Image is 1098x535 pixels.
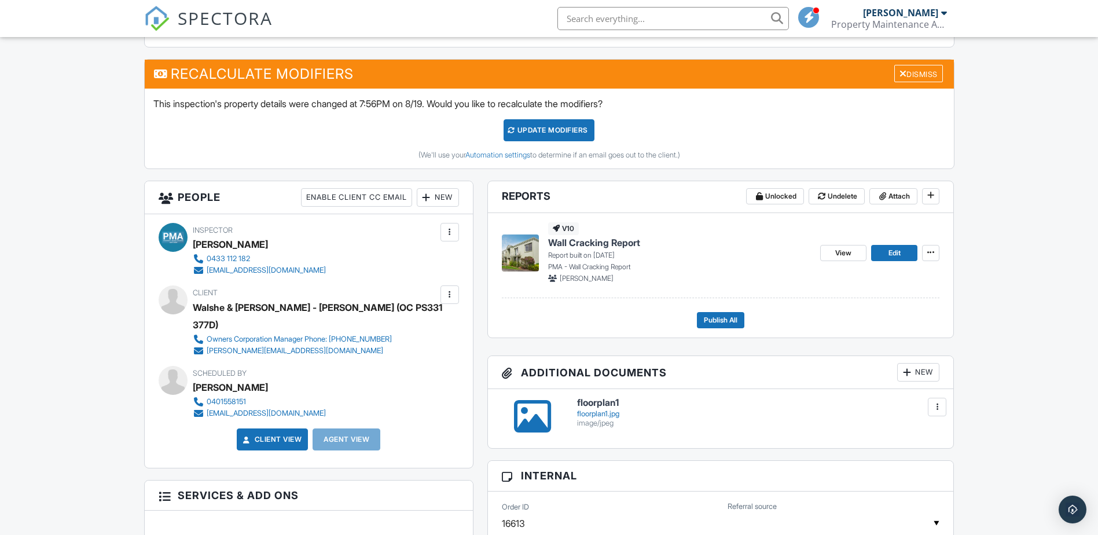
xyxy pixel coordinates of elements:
div: [EMAIL_ADDRESS][DOMAIN_NAME] [207,266,326,275]
div: This inspection's property details were changed at 7:56PM on 8/19. Would you like to recalculate ... [145,89,954,168]
input: Search everything... [557,7,789,30]
a: Client View [241,434,302,445]
div: [EMAIL_ADDRESS][DOMAIN_NAME] [207,409,326,418]
div: UPDATE Modifiers [504,119,594,141]
div: Owners Corporation Manager Phone: [PHONE_NUMBER] [207,335,392,344]
a: [EMAIL_ADDRESS][DOMAIN_NAME] [193,408,326,419]
h6: floorplan1 [577,398,940,408]
div: 0433 112 182 [207,254,250,263]
h3: Services & Add ons [145,481,473,511]
span: Inspector [193,226,233,234]
a: 0401558151 [193,396,326,408]
div: New [417,188,459,207]
label: Order ID [502,502,529,512]
div: (We'll use your to determine if an email goes out to the client.) [153,151,945,160]
a: [EMAIL_ADDRESS][DOMAIN_NAME] [193,265,326,276]
a: Automation settings [465,151,530,159]
a: [PERSON_NAME][EMAIL_ADDRESS][DOMAIN_NAME] [193,345,438,357]
div: floorplan1.jpg [577,409,940,419]
div: image/jpeg [577,419,940,428]
div: New [897,363,939,382]
div: [PERSON_NAME] [193,236,268,253]
a: Owners Corporation Manager Phone: [PHONE_NUMBER] [193,334,438,345]
h3: People [145,181,473,214]
div: Dismiss [894,65,943,83]
a: 0433 112 182 [193,253,326,265]
label: Referral source [728,501,777,512]
div: [PERSON_NAME] [863,7,938,19]
div: Property Maintenance Advisory [831,19,947,30]
span: SPECTORA [178,6,273,30]
div: Walshe & [PERSON_NAME] - [PERSON_NAME] (OC PS331377D) [193,299,447,334]
a: floorplan1 floorplan1.jpg image/jpeg [577,398,940,427]
a: SPECTORA [144,16,273,40]
div: 0401558151 [207,397,246,406]
span: Client [193,288,218,297]
div: Enable Client CC Email [301,188,412,207]
h3: Internal [488,461,954,491]
h3: Recalculate Modifiers [145,60,954,88]
span: Scheduled By [193,369,247,378]
h3: Additional Documents [488,356,954,389]
div: Open Intercom Messenger [1059,496,1086,523]
div: [PERSON_NAME] [193,379,268,396]
img: The Best Home Inspection Software - Spectora [144,6,170,31]
div: [PERSON_NAME][EMAIL_ADDRESS][DOMAIN_NAME] [207,346,383,356]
